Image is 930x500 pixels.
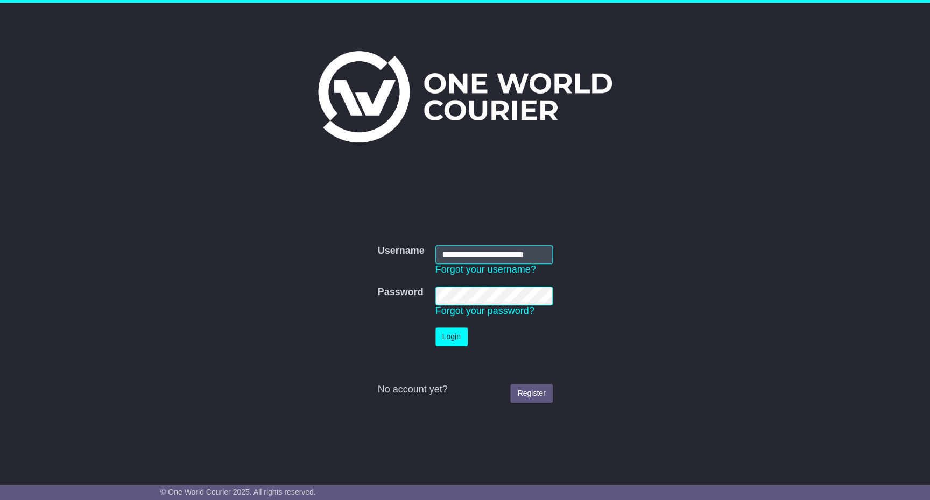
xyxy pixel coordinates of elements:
span: © One World Courier 2025. All rights reserved. [160,488,316,496]
a: Register [510,384,552,403]
a: Forgot your password? [435,305,534,316]
img: One World [318,51,612,142]
div: No account yet? [377,384,552,396]
a: Forgot your username? [435,264,536,275]
label: Password [377,287,423,298]
label: Username [377,245,424,257]
button: Login [435,327,468,346]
